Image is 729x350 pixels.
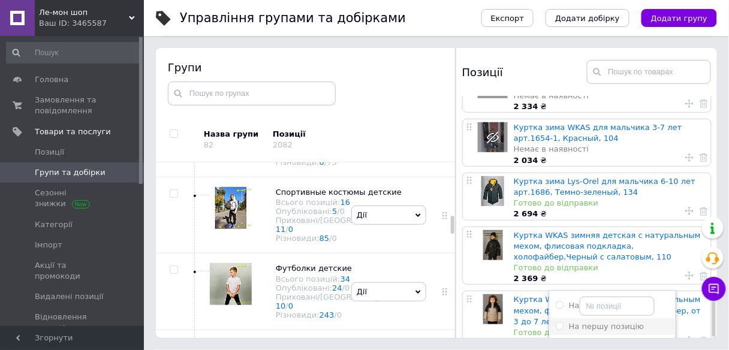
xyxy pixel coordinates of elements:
[204,129,264,140] div: Назва групи
[276,225,286,234] a: 11
[276,216,405,234] div: Приховані/[GEOGRAPHIC_DATA]:
[39,7,129,18] span: Ле-мон шоп
[514,90,705,101] div: Немає в наявності
[514,209,538,218] b: 2 694
[204,140,214,149] div: 82
[345,283,350,292] div: 0
[514,156,538,165] b: 2 034
[462,60,587,84] div: Позиції
[342,283,350,292] span: /
[210,263,252,305] img: Футболки детские
[587,60,712,84] input: Пошук по товарах
[288,225,293,234] a: 0
[514,101,705,112] div: ₴
[514,231,701,261] a: Куртка WKAS зимняя детская с натуральным мехом, флисовая подкладка, холофайбер,Черный с салатовым...
[210,187,252,229] img: Спортивные костюмы детские
[276,264,352,273] span: Футболки детские
[35,167,106,178] span: Групи та добірки
[651,14,707,23] span: Додати групу
[357,210,367,219] span: Дії
[514,144,705,155] div: Немає в наявності
[332,283,342,292] a: 24
[35,312,111,333] span: Відновлення позицій
[329,234,337,243] span: /
[700,98,708,109] a: Видалити товар
[35,219,73,230] span: Категорії
[481,9,534,27] button: Експорт
[341,274,351,283] a: 34
[6,42,141,64] input: Пошук
[514,274,538,283] b: 2 369
[338,207,345,216] span: /
[35,260,111,282] span: Акції та промокоди
[514,209,705,219] div: ₴
[276,188,402,197] span: Спортивные костюмы детские
[546,9,629,27] button: Додати добірку
[514,123,682,143] a: Куртка зима WKAS для мальчика 3-7 лет арт.1654-1, Красный, 104
[286,301,294,310] span: /
[514,102,538,111] b: 2 334
[320,310,335,319] a: 243
[569,301,655,310] span: На
[700,206,708,216] a: Видалити товар
[276,234,405,243] div: Різновиди:
[324,158,337,167] span: /
[168,60,444,75] div: Групи
[35,95,111,116] span: Замовлення та повідомлення
[273,129,375,140] div: Позиції
[514,177,695,197] a: Куртка зима Lys-Orel для мальчика 6-10 лет арт.1686, Темно-зеленый, 134
[276,301,286,310] a: 10
[276,310,405,319] div: Різновиди:
[702,277,726,301] button: Чат з покупцем
[320,234,330,243] a: 85
[276,207,405,216] div: Опубліковані:
[276,274,405,283] div: Всього позицій:
[514,338,705,349] div: ₴
[514,295,701,325] a: Куртка WKAS зимняя детская с натуральным мехом, флисовая подкладка, холофайбер, от 3 до 7 лет,Оли...
[332,207,337,216] a: 5
[337,310,342,319] div: 0
[35,126,111,137] span: Товари та послуги
[491,14,525,23] span: Експорт
[168,82,336,105] input: Пошук по групах
[340,207,345,216] div: 0
[39,18,144,29] div: Ваш ID: 3465587
[514,198,705,209] div: Готово до відправки
[35,188,111,209] span: Сезонні знижки
[276,283,405,292] div: Опубліковані:
[580,297,655,316] input: На
[276,292,405,310] div: Приховані/[GEOGRAPHIC_DATA]:
[514,327,705,338] div: Готово до відправки
[35,240,62,251] span: Імпорт
[276,158,405,167] div: Різновиди:
[514,262,705,273] div: Готово до відправки
[35,291,104,302] span: Видалені позиції
[332,234,337,243] div: 0
[341,198,351,207] a: 16
[514,155,705,166] div: ₴
[335,310,342,319] span: /
[320,158,324,167] a: 0
[286,225,294,234] span: /
[273,140,293,149] div: 2082
[35,147,64,158] span: Позиції
[641,9,717,27] button: Додати групу
[327,158,337,167] div: 73
[357,287,367,296] span: Дії
[700,270,708,281] a: Видалити товар
[180,11,406,25] h1: Управління групами та добірками
[276,198,405,207] div: Всього позицій:
[35,74,68,85] span: Головна
[514,273,705,284] div: ₴
[569,322,644,331] span: На першу позицію
[700,335,708,346] a: Видалити товар
[288,301,293,310] a: 0
[700,152,708,163] a: Видалити товар
[555,14,620,23] span: Додати добірку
